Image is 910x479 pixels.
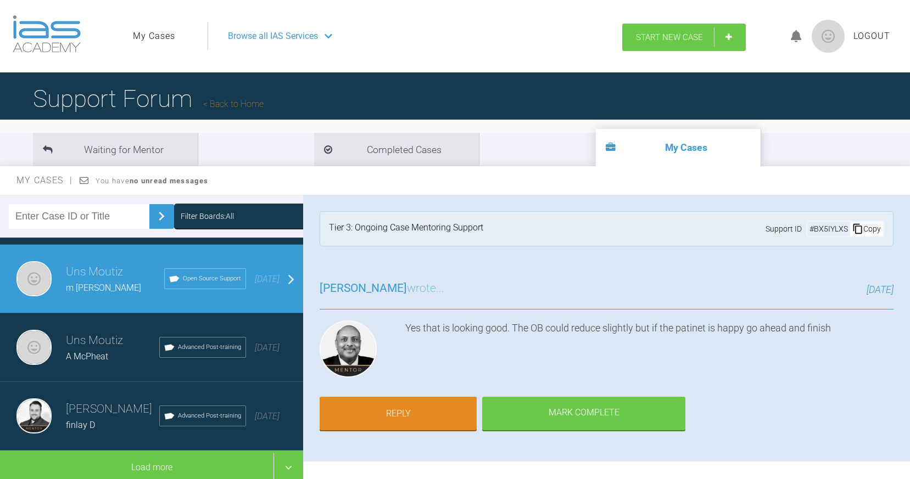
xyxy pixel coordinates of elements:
span: m [PERSON_NAME] [66,283,141,293]
h3: wrote... [320,279,444,298]
span: finlay D [66,420,95,430]
span: A McPheat [66,351,108,362]
a: Reply [320,397,477,431]
h1: Support Forum [33,80,264,118]
img: profile.png [812,20,845,53]
h3: [PERSON_NAME] [66,400,159,419]
input: Enter Case ID or Title [9,204,149,229]
div: Copy [850,222,883,236]
span: Open Source Support [183,274,241,284]
img: Uns Moutiz [16,330,52,365]
img: Uns Moutiz [16,261,52,296]
div: Yes that is looking good. The OB could reduce slightly but if the patinet is happy go ahead and f... [405,320,894,382]
div: # BX5IYLXS [807,223,850,235]
span: [DATE] [255,274,280,284]
span: My Cases [16,175,73,185]
li: My Cases [596,129,761,166]
img: chevronRight.28bd32b0.svg [153,207,170,225]
h3: Uns Moutiz [66,331,159,350]
div: Mark Complete [482,397,685,431]
span: [DATE] [255,342,280,353]
span: You have [96,177,208,185]
img: Utpalendu Bose [320,320,377,377]
strong: no unread messages [130,177,208,185]
span: Support ID [766,223,802,235]
span: Advanced Post-training [178,342,241,352]
li: Completed Cases [314,133,479,166]
img: Greg Souster [16,398,52,433]
span: Browse all IAS Services [228,29,318,43]
a: Logout [853,29,890,43]
span: [DATE] [255,411,280,421]
span: Advanced Post-training [178,411,241,421]
a: Back to Home [203,99,264,109]
span: [DATE] [867,284,894,295]
div: Tier 3: Ongoing Case Mentoring Support [329,221,483,237]
img: logo-light.3e3ef733.png [13,15,81,53]
a: Start New Case [622,24,746,51]
div: Filter Boards: All [181,210,234,222]
h3: Uns Moutiz [66,263,164,281]
a: My Cases [133,29,175,43]
span: Start New Case [636,32,703,42]
li: Waiting for Mentor [33,133,198,166]
span: [PERSON_NAME] [320,281,407,295]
